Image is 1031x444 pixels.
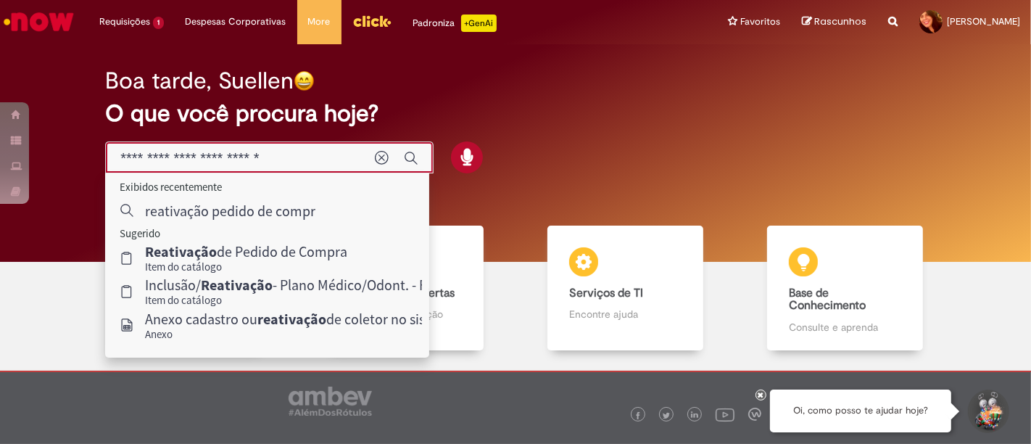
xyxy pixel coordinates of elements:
a: Base de Conhecimento Consulte e aprenda [735,226,955,351]
img: logo_footer_facebook.png [634,412,642,419]
a: Tirar dúvidas Tirar dúvidas com Lupi Assist e Gen Ai [76,226,296,351]
p: Consulte e aprenda [789,320,900,334]
span: Requisições [99,15,150,29]
img: logo_footer_workplace.png [748,408,761,421]
div: Oi, como posso te ajudar hoje? [770,390,951,432]
span: Favoritos [740,15,780,29]
h2: O que você procura hoje? [105,101,926,126]
a: Serviços de TI Encontre ajuda [515,226,735,351]
img: logo_footer_twitter.png [663,412,670,419]
span: More [308,15,331,29]
span: Rascunhos [814,15,866,28]
b: Base de Conhecimento [789,286,866,313]
img: happy-face.png [294,70,315,91]
p: Encontre ajuda [569,307,681,321]
p: +GenAi [461,15,497,32]
img: logo_footer_linkedin.png [691,411,698,420]
div: Padroniza [413,15,497,32]
h2: Boa tarde, Suellen [105,68,294,94]
a: Rascunhos [802,15,866,29]
b: Serviços de TI [569,286,643,300]
img: click_logo_yellow_360x200.png [352,10,392,32]
span: Despesas Corporativas [186,15,286,29]
span: 1 [153,17,164,29]
img: ServiceNow [1,7,76,36]
img: logo_footer_youtube.png [716,405,734,424]
img: logo_footer_ambev_rotulo_gray.png [289,387,372,416]
button: Iniciar Conversa de Suporte [966,390,1009,433]
span: [PERSON_NAME] [947,15,1020,28]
